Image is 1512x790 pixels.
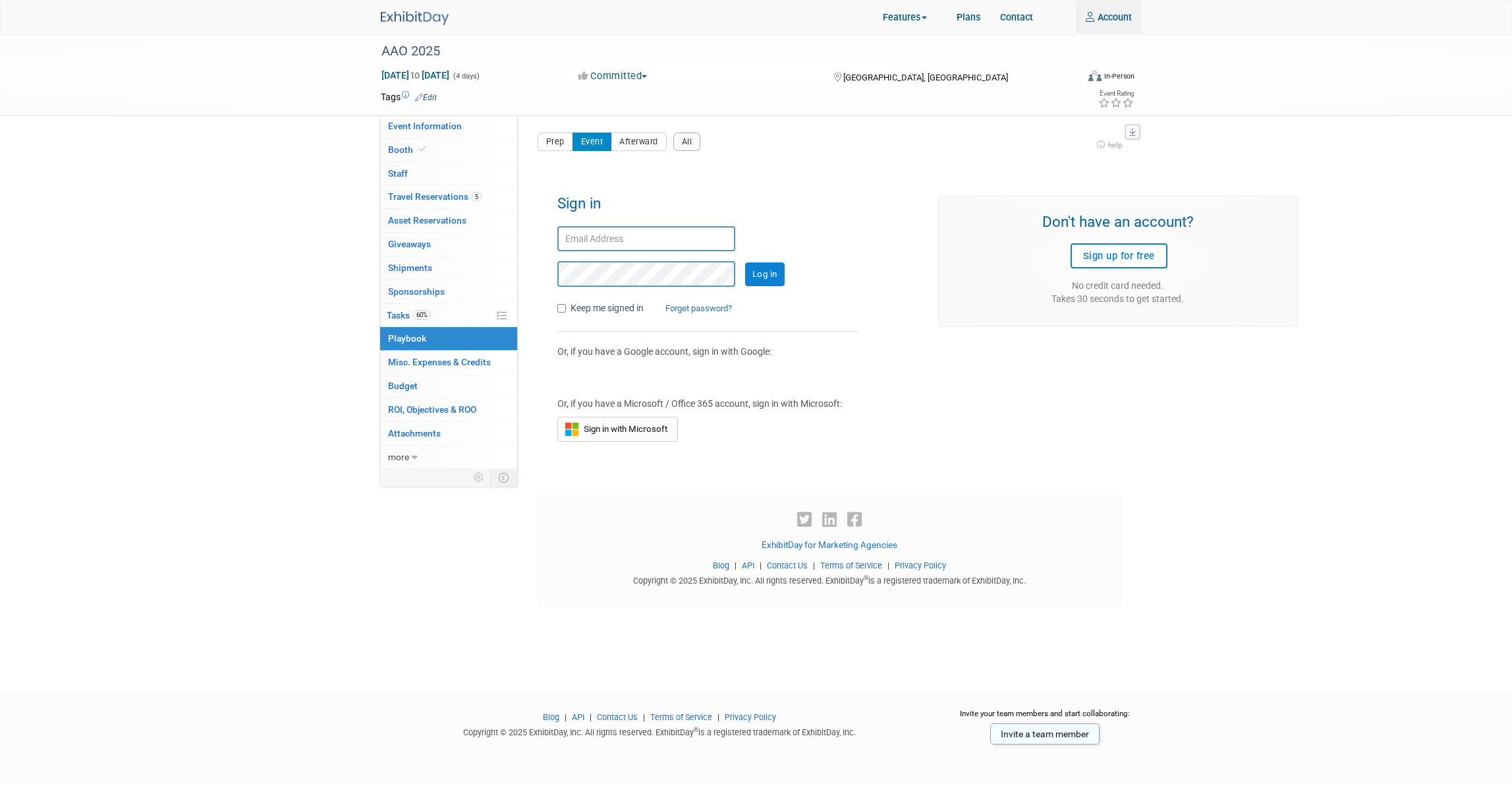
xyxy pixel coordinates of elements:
button: Sign in with Microsoft [557,417,678,442]
sup: ® [864,574,868,582]
span: | [640,712,648,722]
a: Tasks60% [380,304,517,327]
a: API [572,712,584,722]
h1: Sign in [557,195,918,220]
a: ROI, Objectives & ROO [380,398,517,421]
a: Privacy Policy [725,712,776,722]
a: Terms of Service [820,561,882,570]
div: In-Person [1104,71,1134,81]
button: Prep [538,133,573,151]
div: Event Format [1026,69,1135,88]
a: Blog [543,712,559,722]
span: Or, if you have a Google account, sign in with Google: [557,346,771,357]
a: Features [873,2,947,34]
button: Event [573,133,612,151]
span: Budget [388,380,418,391]
span: help [1108,140,1122,150]
span: | [884,561,893,570]
span: | [731,561,740,570]
span: Sign in with Microsoft [579,424,667,434]
a: Contact Us [597,712,638,722]
label: Keep me signed in [571,301,644,315]
a: Contact Us [767,561,808,570]
img: Sign in with Microsoft [565,422,579,437]
div: Copyright © 2025 ExhibitDay, Inc. All rights reserved. ExhibitDay is a registered trademark of Ex... [538,572,1122,587]
a: Terms of Service [650,712,712,722]
span: more [388,452,409,462]
span: Travel Reservations [388,191,482,202]
a: Facebook [844,510,865,530]
span: [GEOGRAPHIC_DATA], [GEOGRAPHIC_DATA] [843,73,1008,82]
span: Giveaways [388,239,431,249]
a: Twitter [794,510,819,530]
a: ExhibitDay for Marketing Agencies [762,539,897,550]
span: Misc. Expenses & Credits [388,357,491,367]
span: 5 [472,192,482,202]
td: Personalize Event Tab Strip [468,469,491,486]
a: Asset Reservations [380,209,517,232]
a: Attachments [380,422,517,445]
span: | [756,561,765,570]
span: Shipments [388,262,432,273]
div: Invite your team members and start collaborating: [959,708,1132,728]
a: Budget [380,375,517,398]
span: [DATE] [DATE] [381,69,450,81]
img: ExhibitDay [381,11,449,25]
span: Asset Reservations [388,215,466,226]
span: (4 days) [452,72,480,80]
td: Tags [381,90,437,104]
span: to [409,70,422,80]
a: Playbook [380,327,517,350]
a: Shipments [380,257,517,280]
a: Event Information [380,115,517,138]
span: Sponsorships [388,286,445,297]
a: LinkedIn [819,510,844,530]
i: Booth reservation complete [419,146,426,153]
span: Tasks [387,310,431,320]
h3: Don't have an account? [946,214,1290,233]
span: 60% [413,310,431,320]
span: | [586,712,595,722]
div: AAO 2025 [377,40,1071,63]
div: Event Rating [1098,90,1134,97]
span: Booth [388,144,428,155]
a: Blog [713,561,729,570]
div: Takes 30 seconds to get started. [946,292,1290,305]
a: Sign up for free [1071,243,1167,268]
img: Format-Inperson.png [1088,71,1102,81]
a: Plans [947,1,990,34]
div: Copyright © 2025 ExhibitDay, Inc. All rights reserved. ExhibitDay is a registered trademark of Ex... [381,723,939,739]
a: Staff [380,162,517,185]
span: Attachments [388,428,441,439]
a: Giveaways [380,233,517,256]
a: Contact [990,1,1043,34]
span: Playbook [388,333,426,344]
a: Travel Reservations5 [380,185,517,208]
div: Or, if you have a Microsoft / Office 365 account, sign in with Microsoft: [557,397,848,410]
a: Edit [415,93,437,102]
a: Invite a team member [990,723,1100,744]
iframe: Sign in with Google Button [551,363,685,392]
a: Booth [380,138,517,162]
div: No credit card needed. [946,279,1290,292]
td: Toggle Event Tabs [490,469,517,486]
a: API [742,561,754,570]
input: Log in [745,262,785,286]
a: Sponsorships [380,280,517,303]
button: Afterward [611,133,667,151]
sup: ® [694,726,698,733]
span: | [810,561,818,570]
a: Privacy Policy [895,561,946,570]
a: Forget password? [646,303,732,313]
a: Misc. Expenses & Credits [380,351,517,374]
button: All [673,133,701,151]
span: Staff [388,168,408,179]
span: ROI, Objectives & ROO [388,404,476,415]
button: Committed [574,69,652,83]
input: Email Address [557,226,735,252]
span: | [561,712,570,722]
span: | [714,712,723,722]
a: Account [1076,1,1142,34]
a: more [380,446,517,469]
span: Event Information [388,121,462,131]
